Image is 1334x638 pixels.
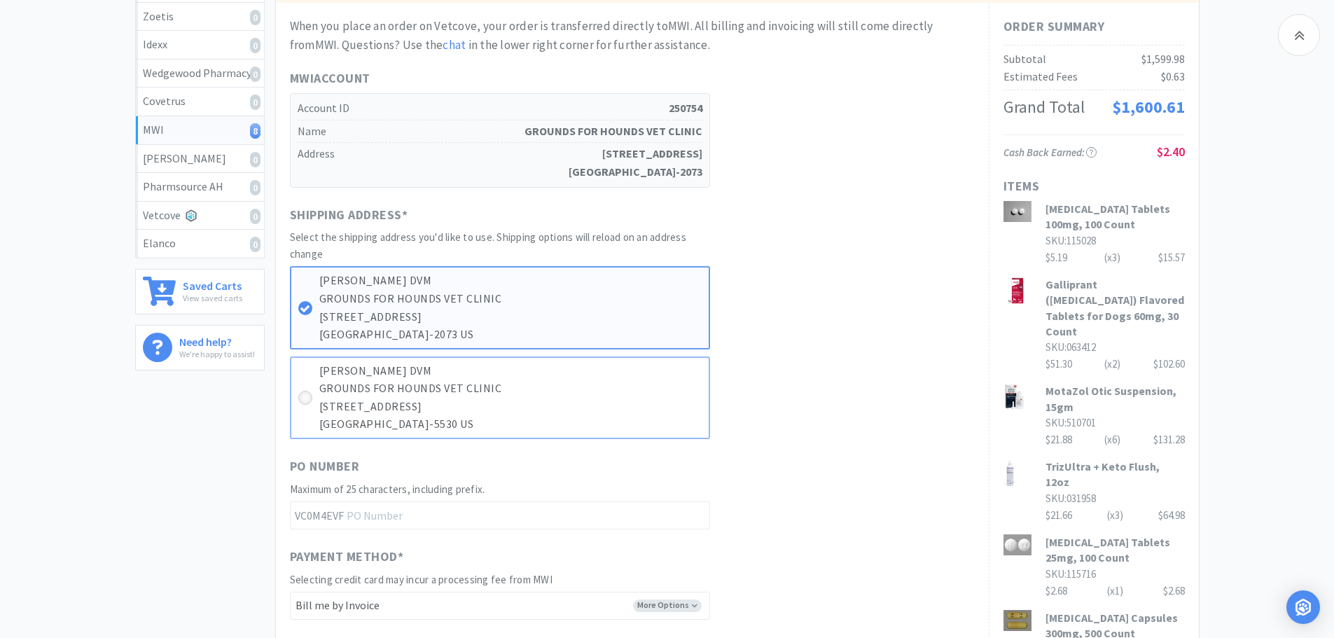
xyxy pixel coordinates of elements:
[1003,459,1017,487] img: 8a0cb0960a3d42989dbfce0d09579a17_18064.png
[1003,610,1031,631] img: 9d9d56f55b0d4217b4268fb6cfee2389_389838.png
[298,120,702,144] h5: Name
[143,121,257,139] div: MWI
[290,547,404,567] span: Payment Method *
[250,38,260,53] i: 0
[290,501,710,529] input: PO Number
[183,277,242,291] h6: Saved Carts
[1045,492,1096,505] span: SKU: 031958
[1003,146,1097,159] span: Cash Back Earned :
[319,398,702,416] p: [STREET_ADDRESS]
[669,99,702,118] strong: 250754
[136,173,264,202] a: Pharmsource AH0
[183,291,242,305] p: View saved carts
[143,64,257,83] div: Wedgewood Pharmacy
[290,17,975,55] div: When you place an order on Vetcove, your order is transferred directly to MWI . All billing and i...
[319,272,702,290] p: [PERSON_NAME] DVM
[1003,277,1031,305] img: 0b56e5d2b95f499fb93679e2f0e02fec_207083.png
[1107,507,1123,524] div: (x 3 )
[290,230,686,261] span: Select the shipping address you'd like to use. Shipping options will reload on an address change
[250,67,260,82] i: 0
[443,37,466,53] a: chat
[1158,249,1185,266] div: $15.57
[524,123,702,141] strong: GROUNDS FOR HOUNDS VET CLINIC
[136,60,264,88] a: Wedgewood Pharmacy0
[1045,249,1185,266] div: $5.19
[1104,356,1120,373] div: (x 2 )
[1112,96,1185,118] span: $1,600.61
[1153,431,1185,448] div: $131.28
[136,3,264,32] a: Zoetis0
[569,145,702,181] strong: [STREET_ADDRESS] [GEOGRAPHIC_DATA]-2073
[319,308,702,326] p: [STREET_ADDRESS]
[1045,534,1185,566] h3: [MEDICAL_DATA] Tablets 25mg, 100 Count
[250,95,260,110] i: 0
[1107,583,1123,599] div: (x 1 )
[136,230,264,258] a: Elanco0
[298,143,702,183] h5: Address
[136,116,264,145] a: MWI8
[1286,590,1320,624] div: Open Intercom Messenger
[143,92,257,111] div: Covetrus
[136,202,264,230] a: Vetcove0
[290,457,360,477] span: PO Number
[1141,52,1185,66] span: $1,599.98
[1003,176,1185,197] h1: Items
[1045,567,1096,581] span: SKU: 115716
[290,502,347,529] span: VC0M4EVF
[143,8,257,26] div: Zoetis
[1045,340,1096,354] span: SKU: 063412
[298,97,702,120] h5: Account ID
[319,415,702,434] p: [GEOGRAPHIC_DATA]-5530 US
[319,380,702,398] p: GROUNDS FOR HOUNDS VET CLINIC
[250,123,260,139] i: 8
[1003,68,1078,86] div: Estimated Fees
[290,483,485,496] span: Maximum of 25 characters, including prefix.
[250,10,260,25] i: 0
[290,205,408,226] span: Shipping Address *
[135,269,265,314] a: Saved CartsView saved carts
[1003,17,1185,37] h1: Order Summary
[1045,383,1185,415] h3: MotaZol Otic Suspension, 15gm
[250,209,260,224] i: 0
[1045,416,1096,429] span: SKU: 510701
[143,178,257,196] div: Pharmsource AH
[1157,144,1185,160] span: $2.40
[1045,431,1185,448] div: $21.88
[143,235,257,253] div: Elanco
[179,347,255,361] p: We're happy to assist!
[290,69,710,89] h1: MWI Account
[1045,507,1185,524] div: $21.66
[250,180,260,195] i: 0
[250,237,260,252] i: 0
[1158,507,1185,524] div: $64.98
[143,207,257,225] div: Vetcove
[290,573,553,586] span: Selecting credit card may incur a processing fee from MWI
[250,152,260,167] i: 0
[143,36,257,54] div: Idexx
[319,362,702,380] p: [PERSON_NAME] DVM
[1045,356,1185,373] div: $51.30
[1003,534,1031,555] img: 5486c27ff31b49a0b24e5a3804d1b262_460831.png
[1003,50,1046,69] div: Subtotal
[1045,201,1185,233] h3: [MEDICAL_DATA] Tablets 100mg, 100 Count
[1153,356,1185,373] div: $102.60
[1045,583,1185,599] div: $2.68
[319,326,702,344] p: [GEOGRAPHIC_DATA]-2073 US
[136,88,264,116] a: Covetrus0
[1045,277,1185,340] h3: Galliprant ([MEDICAL_DATA]) Flavored Tablets for Dogs 60mg, 30 Count
[319,290,702,308] p: GROUNDS FOR HOUNDS VET CLINIC
[1104,431,1120,448] div: (x 6 )
[1003,383,1025,411] img: f00ed0441f3e4682a05b40a52f901ad6_6672.jpeg
[1003,94,1085,120] div: Grand Total
[1003,201,1031,222] img: b5040fe9e7ee487b9e4a1b73fe613339_448420.png
[1045,234,1096,247] span: SKU: 115028
[136,145,264,174] a: [PERSON_NAME]0
[1163,583,1185,599] div: $2.68
[179,333,255,347] h6: Need help?
[1161,69,1185,83] span: $0.63
[1045,459,1185,490] h3: TrizUltra + Keto Flush, 12oz
[136,31,264,60] a: Idexx0
[143,150,257,168] div: [PERSON_NAME]
[1104,249,1120,266] div: (x 3 )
